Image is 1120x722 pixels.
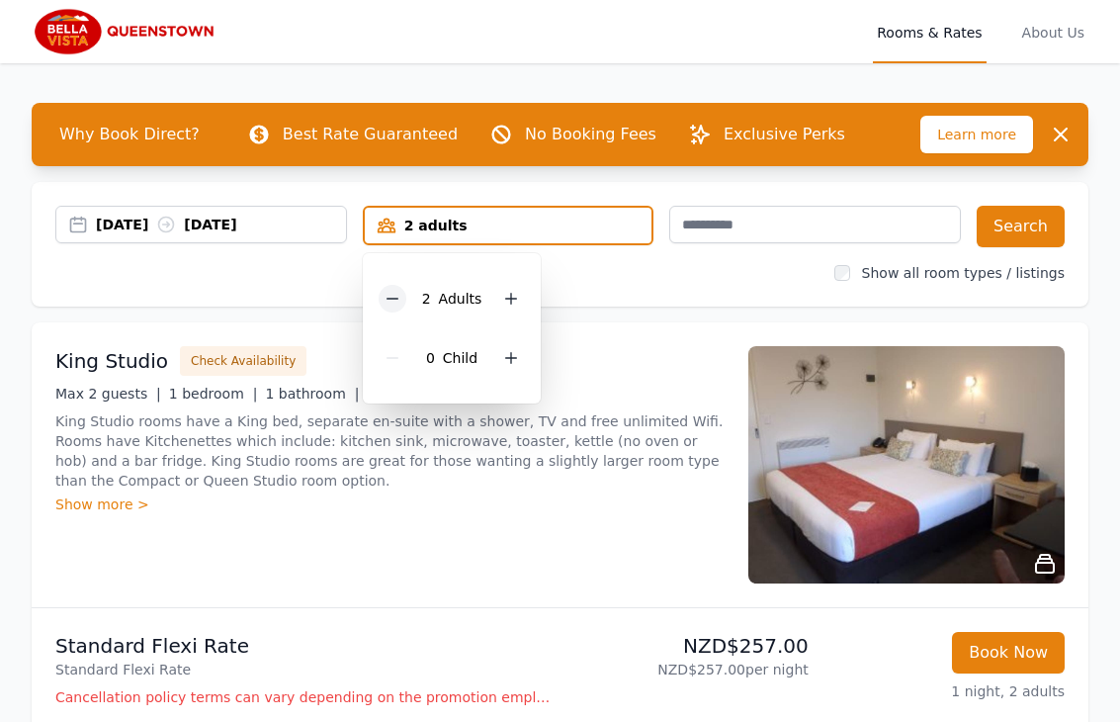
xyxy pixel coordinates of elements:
[96,215,346,234] div: [DATE] [DATE]
[55,386,161,402] span: Max 2 guests |
[55,687,553,707] p: Cancellation policy terms can vary depending on the promotion employed and the time of stay of th...
[55,660,553,679] p: Standard Flexi Rate
[265,386,359,402] span: 1 bathroom |
[55,495,725,514] div: Show more >
[568,632,809,660] p: NZD$257.00
[952,632,1065,674] button: Book Now
[439,291,482,307] span: Adult s
[43,115,215,154] span: Why Book Direct?
[920,116,1033,153] span: Learn more
[862,265,1065,281] label: Show all room types / listings
[422,291,431,307] span: 2
[525,123,656,146] p: No Booking Fees
[32,8,221,55] img: Bella Vista Queenstown
[977,206,1065,247] button: Search
[180,346,306,376] button: Check Availability
[568,660,809,679] p: NZD$257.00 per night
[283,123,458,146] p: Best Rate Guaranteed
[426,350,435,366] span: 0
[169,386,258,402] span: 1 bedroom |
[724,123,845,146] p: Exclusive Perks
[365,216,652,235] div: 2 adults
[55,347,168,375] h3: King Studio
[55,411,725,491] p: King Studio rooms have a King bed, separate en-suite with a shower, TV and free unlimited Wifi. R...
[824,681,1065,701] p: 1 night, 2 adults
[55,632,553,660] p: Standard Flexi Rate
[443,350,477,366] span: Child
